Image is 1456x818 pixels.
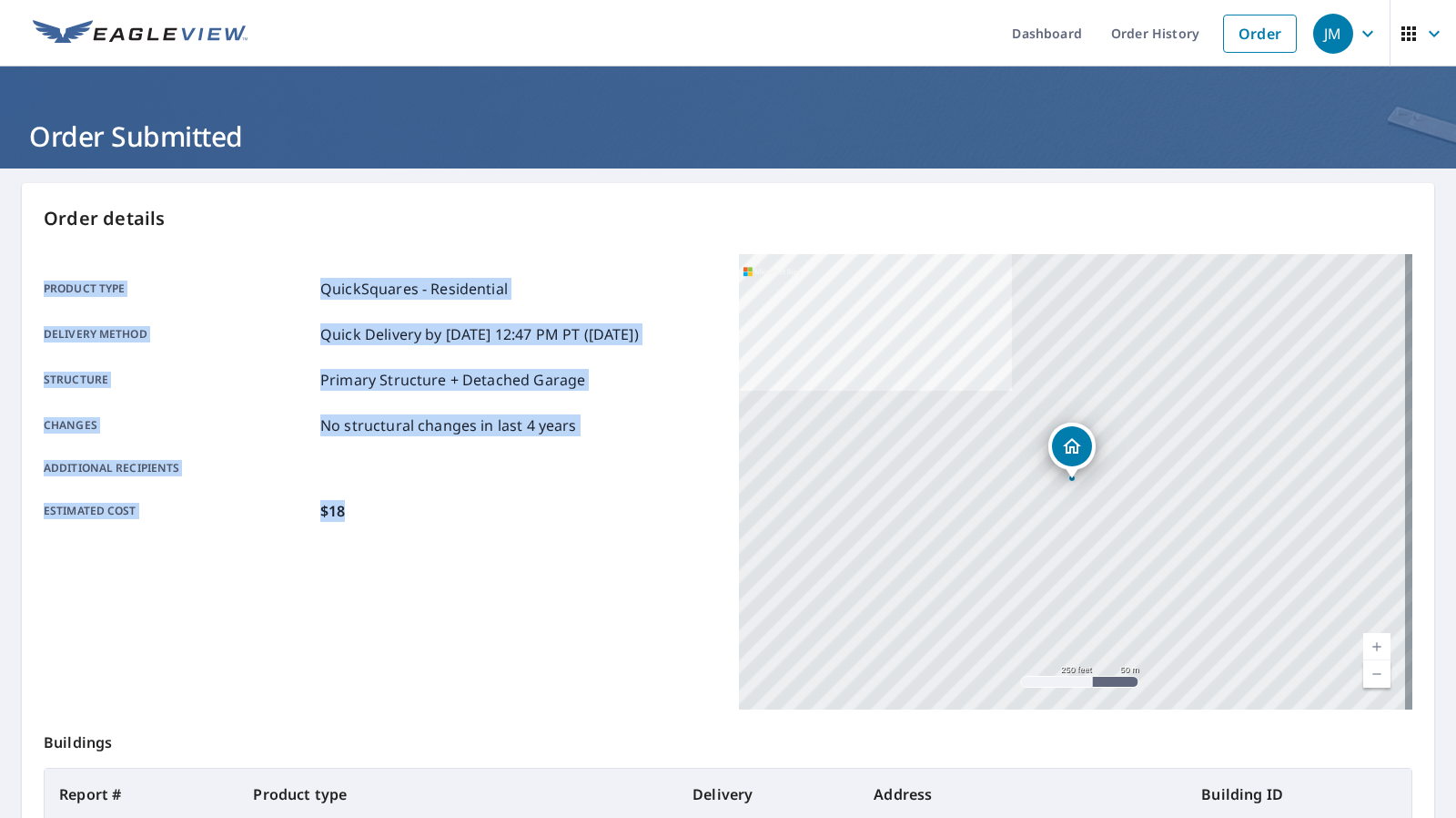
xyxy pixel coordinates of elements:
[44,323,313,345] p: Delivery method
[44,710,1412,768] p: Buildings
[1363,660,1390,688] a: Current Level 17, Zoom Out
[1363,633,1390,660] a: Current Level 17, Zoom In
[320,369,585,391] p: Primary Structure + Detached Garage
[33,20,248,47] img: EV Logo
[320,500,345,522] p: $18
[1313,14,1353,54] div: JM
[44,414,313,436] p: Changes
[44,278,313,300] p: Product type
[22,118,1434,155] h1: Order Submitted
[1048,423,1096,479] div: Dropped pin, building 1, Residential property, 5117 Albany Ave Lubbock, TX 79414
[44,460,313,476] p: Additional recipients
[320,323,639,345] p: Quick Delivery by [DATE] 12:47 PM PT ([DATE])
[44,500,313,522] p: Estimated cost
[44,205,1412,232] p: Order details
[320,414,577,436] p: No structural changes in last 4 years
[1223,15,1297,53] a: Order
[320,278,508,300] p: QuickSquares - Residential
[44,369,313,391] p: Structure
